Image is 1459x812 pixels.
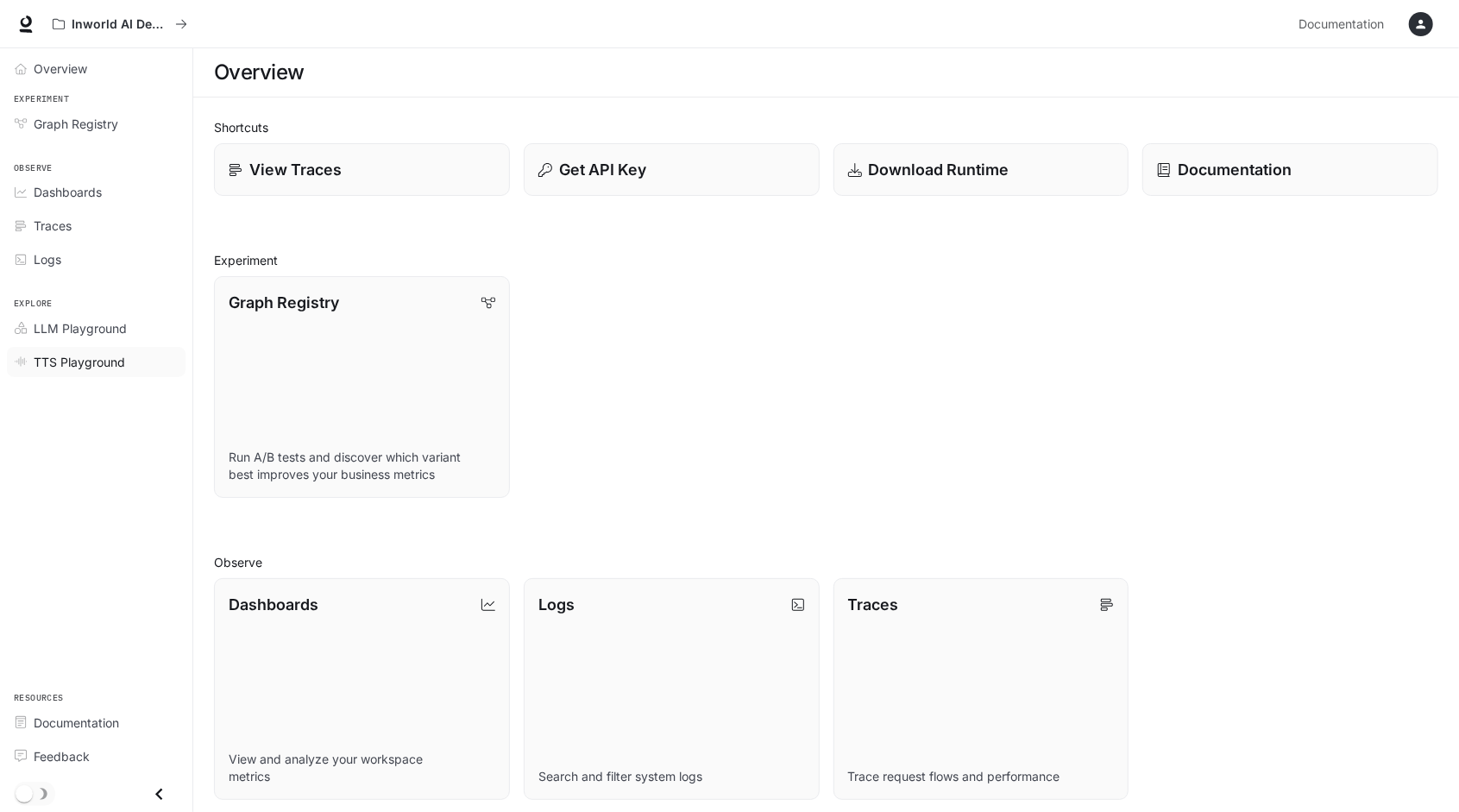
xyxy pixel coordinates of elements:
h2: Shortcuts [214,118,1438,136]
a: Documentation [1142,143,1438,196]
a: View Traces [214,143,510,196]
h1: Overview [214,55,305,90]
a: Graph Registry [7,109,186,139]
a: LLM Playground [7,313,186,343]
a: Download Runtime [833,143,1129,196]
p: Search and filter system logs [538,768,805,785]
h2: Observe [214,553,1438,571]
a: Dashboards [7,177,186,207]
a: LogsSearch and filter system logs [524,578,820,800]
p: Run A/B tests and discover which variant best improves your business metrics [229,449,495,483]
span: Dark mode toggle [16,784,33,803]
span: Dashboards [34,183,102,201]
a: Documentation [1292,7,1397,41]
a: Documentation [7,708,186,738]
button: All workspaces [45,7,195,41]
a: DashboardsView and analyze your workspace metrics [214,578,510,800]
p: Trace request flows and performance [848,768,1115,785]
a: TracesTrace request flows and performance [833,578,1129,800]
a: Feedback [7,741,186,771]
h2: Experiment [214,251,1438,269]
span: TTS Playground [34,353,125,371]
span: LLM Playground [34,319,127,337]
p: Graph Registry [229,291,339,314]
a: Traces [7,211,186,241]
a: Overview [7,54,186,84]
a: Logs [7,244,186,274]
p: Get API Key [559,158,646,181]
span: Logs [34,250,61,268]
p: View and analyze your workspace metrics [229,751,495,785]
span: Traces [34,217,72,235]
p: View Traces [249,158,342,181]
p: Documentation [1178,158,1292,181]
span: Overview [34,60,87,78]
p: Download Runtime [869,158,1009,181]
button: Close drawer [140,777,179,812]
span: Feedback [34,747,90,765]
span: Documentation [1299,14,1384,35]
span: Documentation [34,714,119,732]
span: Graph Registry [34,115,118,133]
p: Dashboards [229,593,318,616]
p: Traces [848,593,899,616]
a: Graph RegistryRun A/B tests and discover which variant best improves your business metrics [214,276,510,498]
p: Logs [538,593,575,616]
p: Inworld AI Demos [72,17,168,32]
button: Get API Key [524,143,820,196]
a: TTS Playground [7,347,186,377]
